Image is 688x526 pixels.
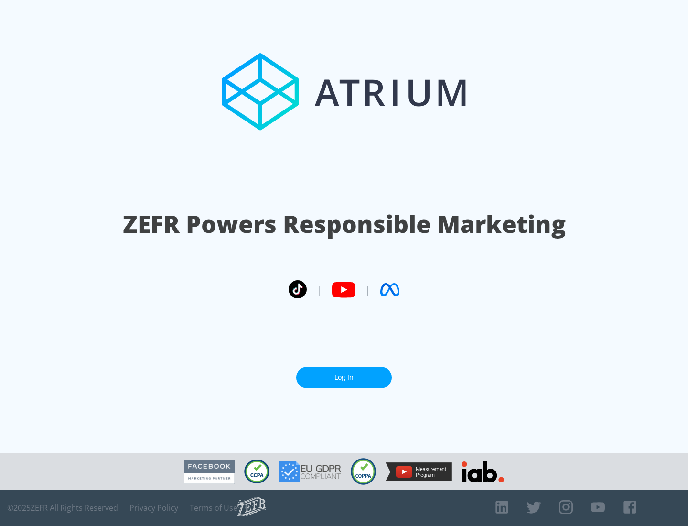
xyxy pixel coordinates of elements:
span: | [365,283,371,297]
img: COPPA Compliant [351,458,376,485]
img: YouTube Measurement Program [386,462,452,481]
a: Privacy Policy [129,503,178,513]
span: | [316,283,322,297]
a: Terms of Use [190,503,237,513]
a: Log In [296,367,392,388]
img: GDPR Compliant [279,461,341,482]
span: © 2025 ZEFR All Rights Reserved [7,503,118,513]
img: IAB [462,461,504,482]
img: Facebook Marketing Partner [184,460,235,484]
h1: ZEFR Powers Responsible Marketing [123,208,566,241]
img: CCPA Compliant [244,460,269,483]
